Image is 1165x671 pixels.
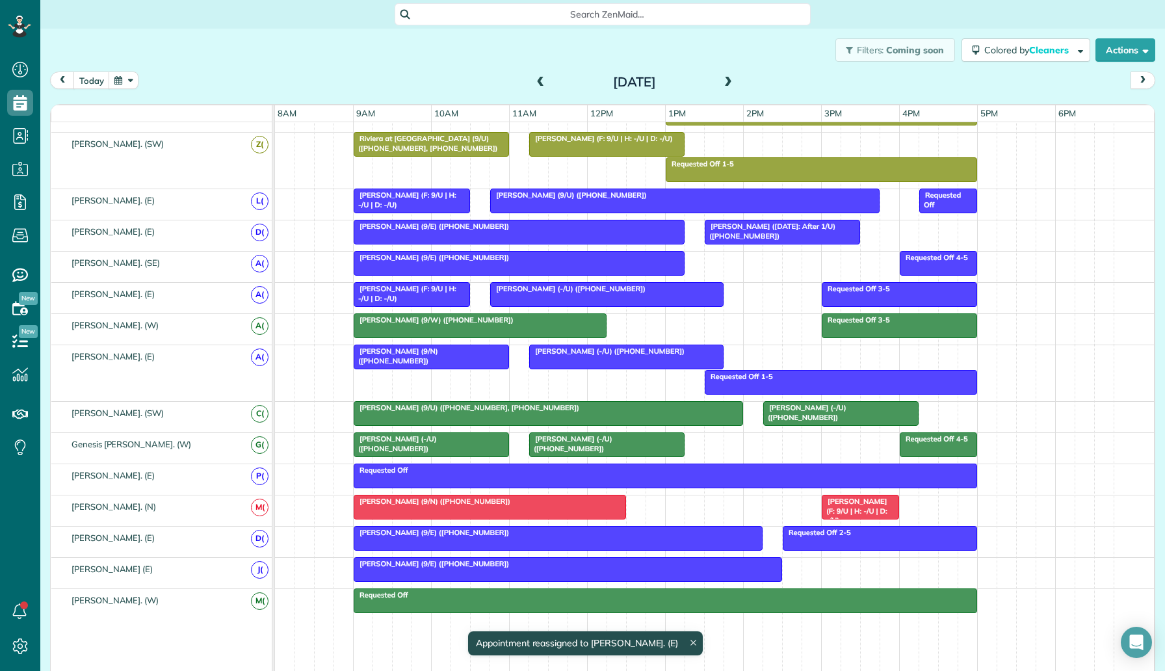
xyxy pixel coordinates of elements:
span: 9am [354,108,378,118]
span: Z( [251,136,268,153]
span: M( [251,592,268,610]
span: Requested Off 3-5 [821,315,891,324]
span: [PERSON_NAME]. (SW) [69,408,166,418]
span: 10am [432,108,461,118]
span: [PERSON_NAME]. (W) [69,595,161,605]
span: Requested Off [353,466,409,475]
div: Open Intercom Messenger [1121,627,1152,658]
span: [PERSON_NAME]. (E) [69,195,157,205]
span: [PERSON_NAME] (-/U) ([PHONE_NUMBER]) [529,347,685,356]
span: [PERSON_NAME] (9/E) ([PHONE_NUMBER]) [353,222,510,231]
span: 12pm [588,108,616,118]
span: Requested Off [353,590,409,599]
span: [PERSON_NAME]. (SE) [69,257,163,268]
button: Actions [1095,38,1155,62]
span: C( [251,405,268,423]
span: G( [251,436,268,454]
span: Riviera at [GEOGRAPHIC_DATA] (9/U) ([PHONE_NUMBER], [PHONE_NUMBER]) [353,134,499,152]
span: P( [251,467,268,485]
span: Genesis [PERSON_NAME]. (W) [69,439,194,449]
span: A( [251,317,268,335]
button: prev [50,72,75,89]
span: 11am [510,108,539,118]
span: [PERSON_NAME] (F: 9/U | H: -/U | D: -/U) [353,284,456,302]
span: [PERSON_NAME] (F: 9/U | H: -/U | D: -/U) [529,134,674,143]
span: [PERSON_NAME] (-/U) ([PHONE_NUMBER]) [529,434,612,453]
span: [PERSON_NAME] (9/N) ([PHONE_NUMBER]) [353,347,438,365]
span: D( [251,530,268,547]
span: A( [251,349,268,366]
span: [PERSON_NAME]. (W) [69,320,161,330]
span: 8am [275,108,299,118]
span: [PERSON_NAME] (-/U) ([PHONE_NUMBER]) [763,403,846,421]
span: Requested Off 1-5 [704,372,774,381]
span: [PERSON_NAME] (F: 9/U | H: -/U | D: -/U) [821,497,887,525]
span: [PERSON_NAME]. (E) [69,470,157,480]
span: Cleaners [1029,44,1071,56]
div: Appointment reassigned to [PERSON_NAME]. (E) [468,631,703,655]
span: 4pm [900,108,923,118]
button: Colored byCleaners [962,38,1090,62]
span: [PERSON_NAME] (9/W) ([PHONE_NUMBER]) [353,315,514,324]
span: Colored by [984,44,1073,56]
span: Requested Off 4-5 [899,253,969,262]
button: today [73,72,110,89]
span: [PERSON_NAME]. (E) [69,351,157,362]
span: J( [251,561,268,579]
span: M( [251,499,268,516]
span: 3pm [822,108,844,118]
span: A( [251,286,268,304]
span: 6pm [1056,108,1079,118]
span: [PERSON_NAME]. (SW) [69,138,166,149]
span: New [19,325,38,338]
span: [PERSON_NAME] (9/U) ([PHONE_NUMBER], [PHONE_NUMBER]) [353,403,580,412]
span: Requested Off 1-5 [665,159,735,168]
span: [PERSON_NAME]. (E) [69,289,157,299]
span: Requested Off 2-5 [782,528,852,537]
span: [PERSON_NAME] (E) [69,564,155,574]
span: Requested Off 3-5 [821,284,891,293]
span: [PERSON_NAME] (-/U) ([PHONE_NUMBER]) [353,434,437,453]
span: L( [251,192,268,210]
span: [PERSON_NAME] (F: 9/U | H: -/U | D: -/U) [353,191,456,209]
button: next [1131,72,1155,89]
span: [PERSON_NAME]. (N) [69,501,159,512]
span: 5pm [978,108,1001,118]
span: 2pm [744,108,766,118]
span: [PERSON_NAME] (9/E) ([PHONE_NUMBER]) [353,528,510,537]
span: [PERSON_NAME] (9/N) ([PHONE_NUMBER]) [353,497,511,506]
span: [PERSON_NAME]. (E) [69,226,157,237]
h2: [DATE] [553,75,716,89]
span: [PERSON_NAME] ([DATE]: After 1/U) ([PHONE_NUMBER]) [704,222,835,240]
span: A( [251,255,268,272]
span: Requested Off [919,191,961,209]
span: [PERSON_NAME] (9/E) ([PHONE_NUMBER]) [353,253,510,262]
span: D( [251,224,268,241]
span: 1pm [666,108,688,118]
span: [PERSON_NAME] (9/U) ([PHONE_NUMBER]) [490,191,648,200]
span: Coming soon [886,44,945,56]
span: [PERSON_NAME]. (E) [69,533,157,543]
span: Filters: [857,44,884,56]
span: Requested Off 4-5 [899,434,969,443]
span: [PERSON_NAME] (-/U) ([PHONE_NUMBER]) [490,284,646,293]
span: New [19,292,38,305]
span: [PERSON_NAME] (9/E) ([PHONE_NUMBER]) [353,559,510,568]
